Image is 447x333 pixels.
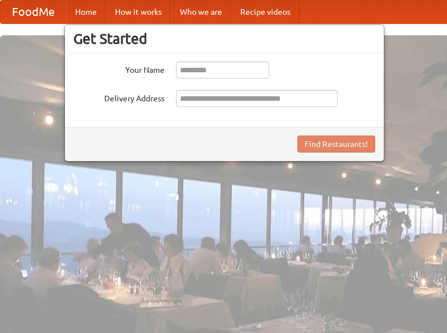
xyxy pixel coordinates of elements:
[73,61,165,76] label: Your Name
[231,1,300,23] a: Recipe videos
[73,30,375,47] h3: Get Started
[171,1,231,23] a: Who we are
[66,1,106,23] a: Home
[297,135,375,153] button: Find Restaurants!
[73,90,165,104] label: Delivery Address
[106,1,171,23] a: How it works
[1,1,66,23] a: FoodMe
